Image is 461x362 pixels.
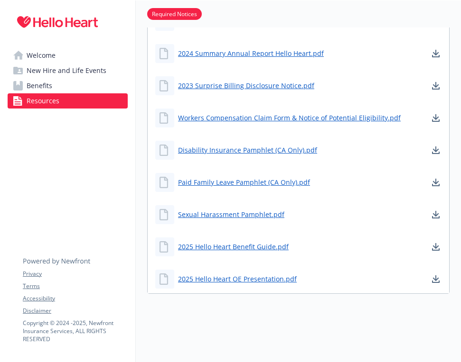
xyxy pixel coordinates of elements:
a: download document [430,80,442,91]
a: Sexual Harassment Pamphlet.pdf [178,209,284,219]
span: Benefits [27,78,52,93]
a: download document [430,112,442,124]
a: download document [430,177,442,188]
a: Workers Compensation Claim Form & Notice of Potential Eligibility.pdf [178,113,401,123]
a: Resources [8,93,128,109]
a: 2025 Hello Heart Benefit Guide.pdf [178,242,289,252]
a: Accessibility [23,294,127,303]
a: New Hire and Life Events [8,63,128,78]
a: download document [430,48,442,59]
a: download document [430,209,442,220]
a: Disability Insurance Pamphlet (CA Only).pdf [178,145,317,155]
a: Required Notices [147,9,202,18]
p: Copyright © 2024 - 2025 , Newfront Insurance Services, ALL RIGHTS RESERVED [23,319,127,343]
a: Benefits [8,78,128,93]
a: download document [430,145,442,156]
a: 2025 Hello Heart OE Presentation.pdf [178,274,297,284]
a: download document [430,241,442,253]
a: 2024 Summary Annual Report Hello Heart.pdf [178,48,324,58]
a: 2023 Surprise Billing Disclosure Notice.pdf [178,81,314,90]
a: download document [430,273,442,285]
span: Welcome [27,48,56,63]
a: Privacy [23,270,127,278]
a: Disclaimer [23,307,127,315]
a: Terms [23,282,127,290]
a: Welcome [8,48,128,63]
a: Paid Family Leave Pamphlet (CA Only).pdf [178,177,310,187]
span: New Hire and Life Events [27,63,106,78]
span: Resources [27,93,59,109]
